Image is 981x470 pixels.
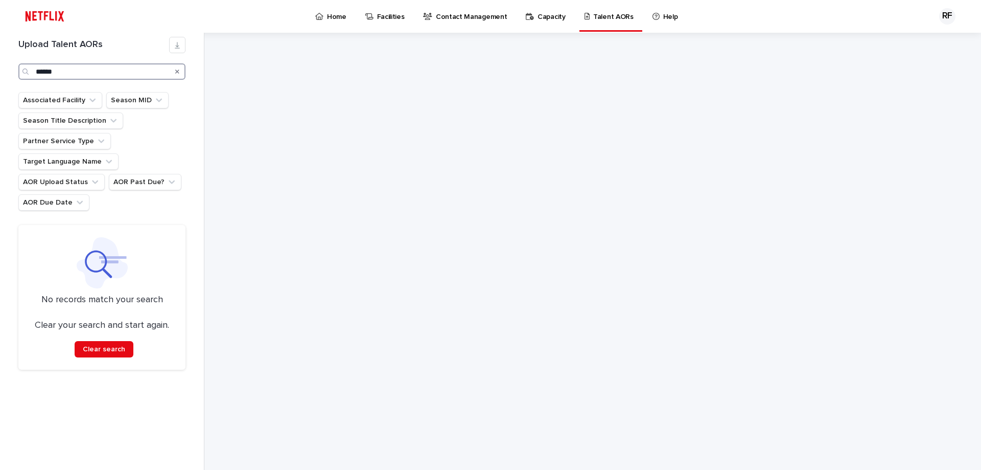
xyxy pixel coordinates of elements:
button: AOR Past Due? [109,174,181,190]
button: Partner Service Type [18,133,111,149]
img: ifQbXi3ZQGMSEF7WDB7W [20,6,69,27]
button: AOR Due Date [18,194,89,211]
button: Target Language Name [18,153,119,170]
div: RF [939,8,955,25]
button: Season Title Description [18,113,123,129]
input: Search [18,63,185,80]
h1: Upload Talent AORs [18,39,169,51]
span: Clear search [83,346,125,353]
button: AOR Upload Status [18,174,105,190]
p: No records match your search [31,295,173,306]
button: Associated Facility [18,92,102,108]
button: Season MID [106,92,169,108]
p: Clear your search and start again. [35,320,169,331]
button: Clear search [75,341,133,357]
